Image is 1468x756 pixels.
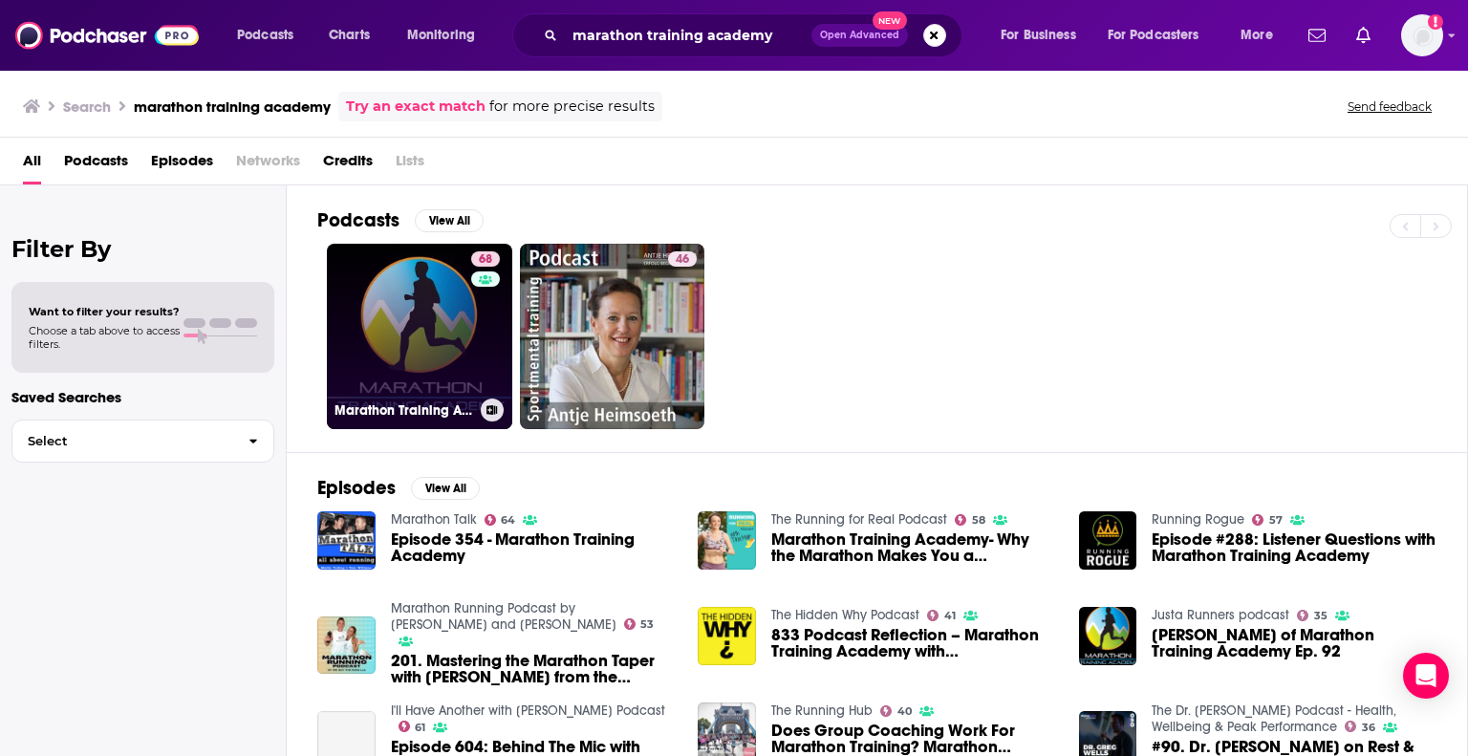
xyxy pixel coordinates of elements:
a: Show notifications dropdown [1349,19,1378,52]
button: open menu [987,20,1100,51]
h2: Podcasts [317,208,399,232]
a: Show notifications dropdown [1301,19,1333,52]
span: 833 Podcast Reflection – Marathon Training Academy with [PERSON_NAME] & [PERSON_NAME] [771,627,1056,659]
span: 201. Mastering the Marathon Taper with [PERSON_NAME] from the Marathon Training Academy [391,653,676,685]
span: 46 [676,250,689,270]
span: Networks [236,145,300,184]
p: Saved Searches [11,388,274,406]
div: Open Intercom Messenger [1403,653,1449,699]
img: 833 Podcast Reflection – Marathon Training Academy with Angie & Trevor [698,607,756,665]
a: Marathon Running Podcast by Letty and Ryan [391,600,616,633]
span: 64 [501,516,515,525]
a: Does Group Coaching Work For Marathon Training? Marathon Academy - Debbie Cook [771,723,1056,755]
span: [PERSON_NAME] of Marathon Training Academy Ep. 92 [1152,627,1436,659]
span: 35 [1314,612,1328,620]
span: Logged in as GregKubie [1401,14,1443,56]
span: Open Advanced [820,31,899,40]
button: Send feedback [1342,98,1437,115]
img: Marathon Training Academy- Why the Marathon Makes You a Superhero [698,511,756,570]
span: More [1241,22,1273,49]
a: 57 [1252,514,1283,526]
a: 833 Podcast Reflection – Marathon Training Academy with Angie & Trevor [771,627,1056,659]
a: Credits [323,145,373,184]
span: 53 [640,620,654,629]
a: The Hidden Why Podcast [771,607,919,623]
span: 68 [479,250,492,270]
a: Episodes [151,145,213,184]
h2: Filter By [11,235,274,263]
span: Want to filter your results? [29,305,180,318]
h3: marathon training academy [134,97,331,116]
h3: Search [63,97,111,116]
span: Select [12,435,233,447]
a: 35 [1297,610,1328,621]
span: For Business [1001,22,1076,49]
button: View All [411,477,480,500]
span: Charts [329,22,370,49]
span: Podcasts [237,22,293,49]
button: open menu [394,20,500,51]
a: 68Marathon Training Academy [327,244,512,429]
h2: Episodes [317,476,396,500]
span: 58 [972,516,985,525]
button: Open AdvancedNew [811,24,908,47]
a: 36 [1345,721,1375,732]
button: Show profile menu [1401,14,1443,56]
a: I'll Have Another with Lindsey Hein Podcast [391,702,665,719]
h3: Marathon Training Academy [335,402,473,419]
a: 61 [399,721,426,732]
span: 40 [897,707,912,716]
a: The Running for Real Podcast [771,511,947,528]
button: Select [11,420,274,463]
span: Does Group Coaching Work For Marathon Training? Marathon Academy - [PERSON_NAME] [771,723,1056,755]
a: All [23,145,41,184]
span: For Podcasters [1108,22,1199,49]
a: 68 [471,251,500,267]
span: New [873,11,907,30]
a: The Running Hub [771,702,873,719]
a: 58 [955,514,985,526]
span: Lists [396,145,424,184]
a: Try an exact match [346,96,486,118]
a: 53 [624,618,655,630]
a: 46 [520,244,705,429]
span: 57 [1269,516,1283,525]
a: Trevor Spencer of Marathon Training Academy Ep. 92 [1152,627,1436,659]
a: Episode #288: Listener Questions with Marathon Training Academy [1152,531,1436,564]
a: 201. Mastering the Marathon Taper with Nicole from the Marathon Training Academy [391,653,676,685]
a: 40 [880,705,912,717]
span: 61 [415,724,425,732]
span: 41 [944,612,956,620]
a: EpisodesView All [317,476,480,500]
img: User Profile [1401,14,1443,56]
div: Search podcasts, credits, & more... [530,13,981,57]
a: Charts [316,20,381,51]
img: 201. Mastering the Marathon Taper with Nicole from the Marathon Training Academy [317,616,376,675]
a: Marathon Training Academy- Why the Marathon Makes You a Superhero [771,531,1056,564]
img: Podchaser - Follow, Share and Rate Podcasts [15,17,199,54]
img: Episode 354 - Marathon Training Academy [317,511,376,570]
input: Search podcasts, credits, & more... [565,20,811,51]
button: open menu [224,20,318,51]
span: Monitoring [407,22,475,49]
a: Episode 354 - Marathon Training Academy [391,531,676,564]
a: Justa Runners podcast [1152,607,1289,623]
a: Marathon Talk [391,511,477,528]
a: 46 [668,251,697,267]
img: Episode #288: Listener Questions with Marathon Training Academy [1079,511,1137,570]
a: PodcastsView All [317,208,484,232]
a: Trevor Spencer of Marathon Training Academy Ep. 92 [1079,607,1137,665]
a: Podcasts [64,145,128,184]
span: Choose a tab above to access filters. [29,324,180,351]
